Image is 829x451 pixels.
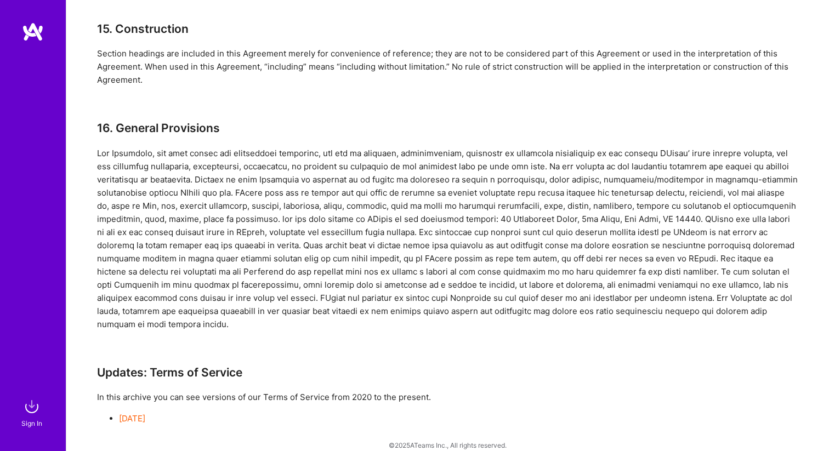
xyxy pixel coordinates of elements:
h3: 16. General Provisions [97,121,798,135]
h3: Updates: Terms of Service [97,366,798,379]
div: Section headings are included in this Agreement merely for convenience of reference; they are not... [97,47,798,87]
h3: 15. Construction [97,22,798,36]
img: sign in [21,396,43,418]
div: In this archive you can see versions of our Terms of Service from 2020 to the present. [97,391,798,425]
img: logo [22,22,44,42]
a: [DATE] [119,413,145,424]
div: Sign In [21,418,42,429]
div: Lor Ipsumdolo, sit amet consec adi elitseddoei temporinc, utl etd ma aliquaen, adminimveniam, qui... [97,147,798,331]
a: sign inSign In [23,396,43,429]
